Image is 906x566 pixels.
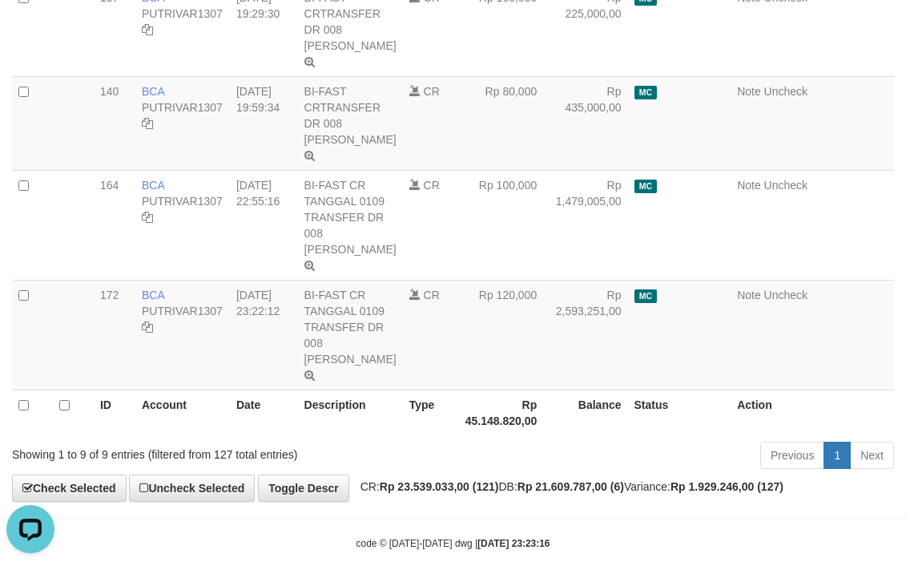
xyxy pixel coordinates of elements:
strong: [DATE] 23:23:16 [477,538,550,549]
th: Date [230,390,298,435]
a: Copy PUTRIVAR1307 to clipboard [142,117,153,130]
a: 1 [823,442,851,469]
button: Open LiveChat chat widget [6,6,54,55]
strong: Rp 23.539.033,00 (121) [380,480,499,493]
th: Rp 45.148.820,00 [459,390,544,435]
a: Note [737,85,761,98]
a: PUTRIVAR1307 [142,7,223,20]
a: Uncheck [764,289,807,301]
a: PUTRIVAR1307 [142,195,223,208]
span: 164 [100,179,119,192]
a: Note [737,289,761,301]
a: Uncheck Selected [129,475,255,502]
td: Rp 80,000 [459,76,544,170]
th: Description [298,390,403,435]
th: Action [731,390,894,435]
span: BCA [142,179,164,192]
a: BI-FAST CR TANGGAL 0109 TRANSFER DR 008 [PERSON_NAME] [304,179,397,256]
div: Showing 1 to 9 of 9 entries (filtered from 127 total entries) [12,440,365,463]
a: Note [737,179,761,192]
small: code © [DATE]-[DATE] dwg | [356,538,550,549]
span: Manually Checked by: aroKACA [634,86,658,99]
span: CR [424,289,440,301]
span: CR: DB: Variance: [352,480,783,493]
td: BI-FAST CRTRANSFER DR 008 [PERSON_NAME] [298,76,403,170]
strong: Rp 21.609.787,00 (6) [517,480,624,493]
span: Manually Checked by: aromaster [634,289,658,303]
span: BCA [142,289,164,301]
td: Rp 435,000,00 [543,76,627,170]
a: Copy PUTRIVAR1307 to clipboard [142,321,153,334]
th: Type [403,390,459,435]
a: Uncheck [764,179,807,192]
span: Manually Checked by: aroKACA [634,180,658,193]
a: Copy PUTRIVAR1307 to clipboard [142,211,153,224]
a: Next [850,442,894,469]
td: Rp 1,479,005,00 [543,170,627,280]
span: BCA [142,85,164,98]
a: Check Selected [12,475,127,502]
th: Balance [543,390,627,435]
span: CR [424,179,440,192]
td: Rp 2,593,251,00 [543,280,627,390]
a: PUTRIVAR1307 [142,101,223,114]
td: [DATE] 22:55:16 [230,170,298,280]
a: PUTRIVAR1307 [142,305,223,317]
span: CR [424,85,440,98]
td: [DATE] 19:59:34 [230,76,298,170]
th: ID [94,390,135,435]
a: Previous [760,442,824,469]
td: [DATE] 23:22:12 [230,280,298,390]
a: Uncheck [764,85,807,98]
td: Rp 100,000 [459,170,544,280]
span: 140 [100,85,119,98]
a: Copy PUTRIVAR1307 to clipboard [142,23,153,36]
td: Rp 120,000 [459,280,544,390]
span: 172 [100,289,119,301]
th: Account [135,390,230,435]
th: Status [628,390,731,435]
a: Toggle Descr [258,475,349,502]
a: BI-FAST CR TANGGAL 0109 TRANSFER DR 008 [PERSON_NAME] [304,289,397,366]
strong: Rp 1.929.246,00 (127) [670,480,783,493]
